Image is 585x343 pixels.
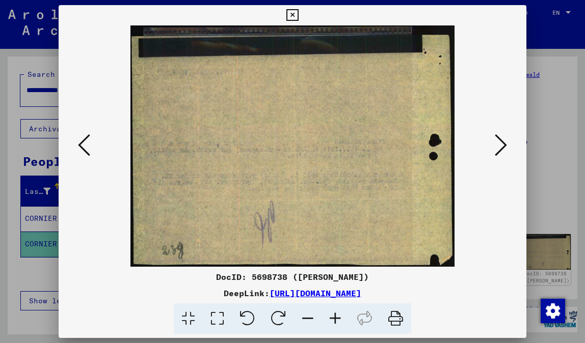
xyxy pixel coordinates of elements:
img: 002.jpg [93,25,492,267]
a: [URL][DOMAIN_NAME] [270,288,361,298]
div: DocID: 5698738 ([PERSON_NAME]) [59,271,526,283]
div: DeepLink: [59,287,526,299]
img: Change consent [541,299,565,323]
div: Change consent [540,298,565,323]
